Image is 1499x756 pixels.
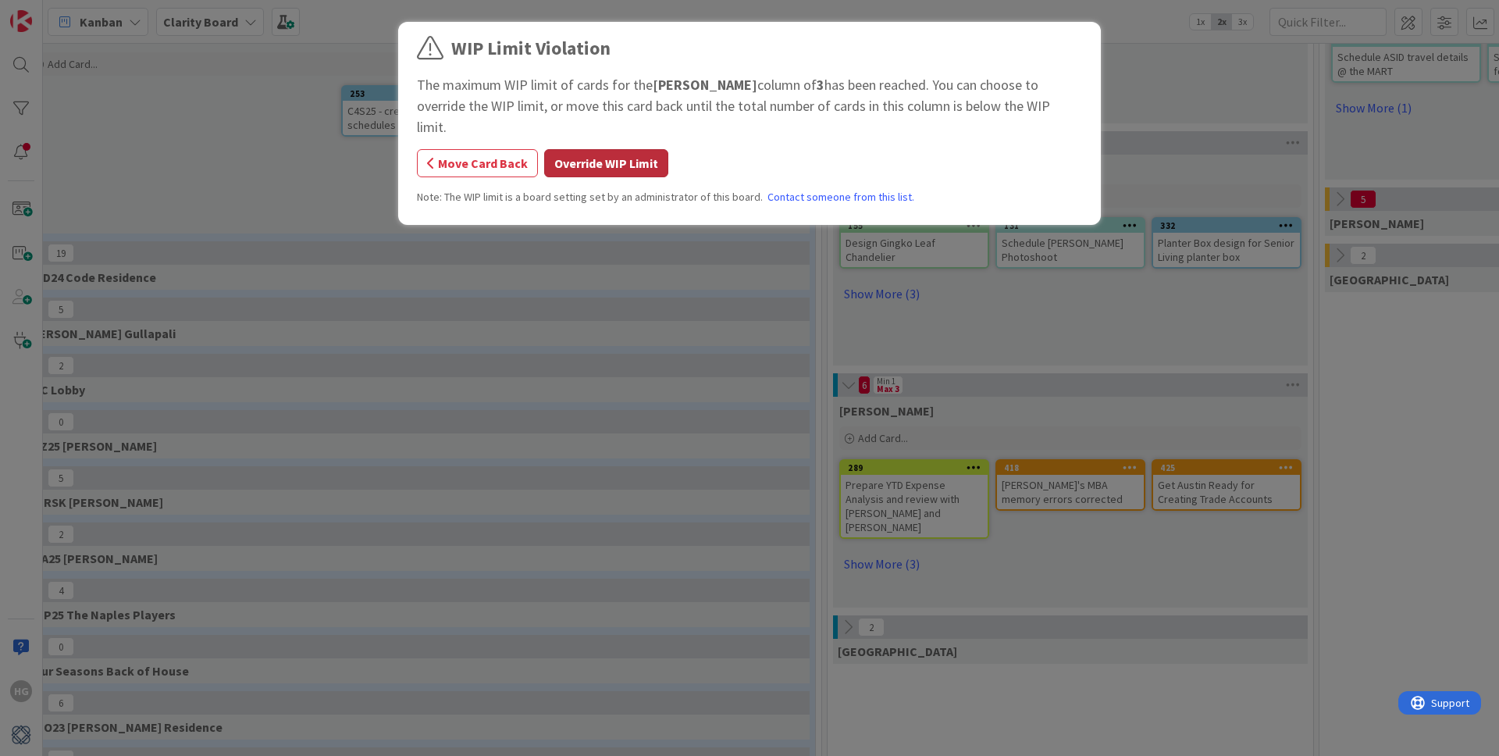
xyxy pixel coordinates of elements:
[417,149,538,177] button: Move Card Back
[653,76,757,94] b: [PERSON_NAME]
[417,74,1082,137] div: The maximum WIP limit of cards for the column of has been reached. You can choose to override the...
[33,2,71,21] span: Support
[767,189,914,205] a: Contact someone from this list.
[544,149,668,177] button: Override WIP Limit
[417,189,1082,205] div: Note: The WIP limit is a board setting set by an administrator of this board.
[451,34,611,62] div: WIP Limit Violation
[817,76,824,94] b: 3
